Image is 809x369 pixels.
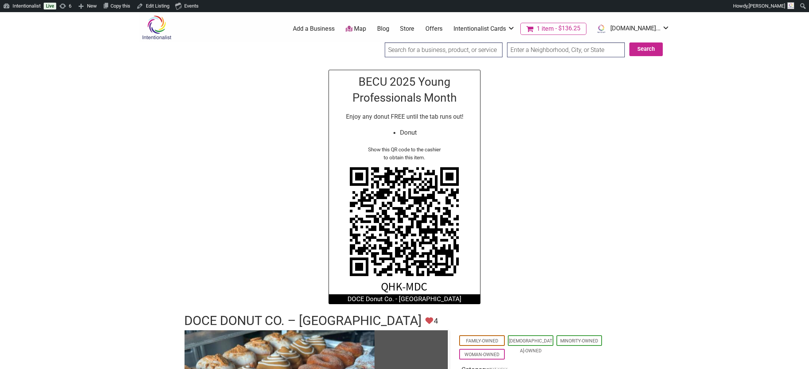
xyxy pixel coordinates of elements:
[560,338,598,344] a: Minority-Owned
[453,25,515,33] a: Intentionalist Cards
[507,42,625,57] input: Enter a Neighborhood, City, or State
[44,3,56,9] a: Live
[344,161,465,294] img: https://intentionalist.com/claim-tab/?code=QHK-MDC
[629,42,663,56] button: Search
[509,338,552,353] a: [DEMOGRAPHIC_DATA]-Owned
[554,25,580,31] span: $136.25
[526,25,535,33] i: Cart
[184,312,422,330] h1: DOCE Donut Co. – [GEOGRAPHIC_DATA]
[333,146,476,161] div: Show this QR code to the cashier to obtain this item.
[377,25,389,33] a: Blog
[329,294,480,304] div: DOCE Donut Co. - [GEOGRAPHIC_DATA]
[333,112,476,122] p: Enjoy any donut FREE until the tab runs out!
[293,25,335,33] a: Add a Business
[465,352,499,357] a: Woman-Owned
[425,317,433,325] i: Unfavorite
[434,315,438,327] span: 4
[466,338,498,344] a: Family-Owned
[425,25,442,33] a: Offers
[592,22,670,36] li: ist.com...
[749,3,785,9] span: [PERSON_NAME]
[346,25,366,33] a: Map
[385,42,502,57] input: Search for a business, product, or service
[400,127,417,138] li: Donut
[400,25,414,33] a: Store
[592,22,670,36] a: [DOMAIN_NAME]...
[520,23,586,35] a: Cart1 item$136.25
[139,15,175,40] img: Intentionalist
[333,74,476,106] h2: BECU 2025 Young Professionals Month
[537,26,554,32] span: 1 item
